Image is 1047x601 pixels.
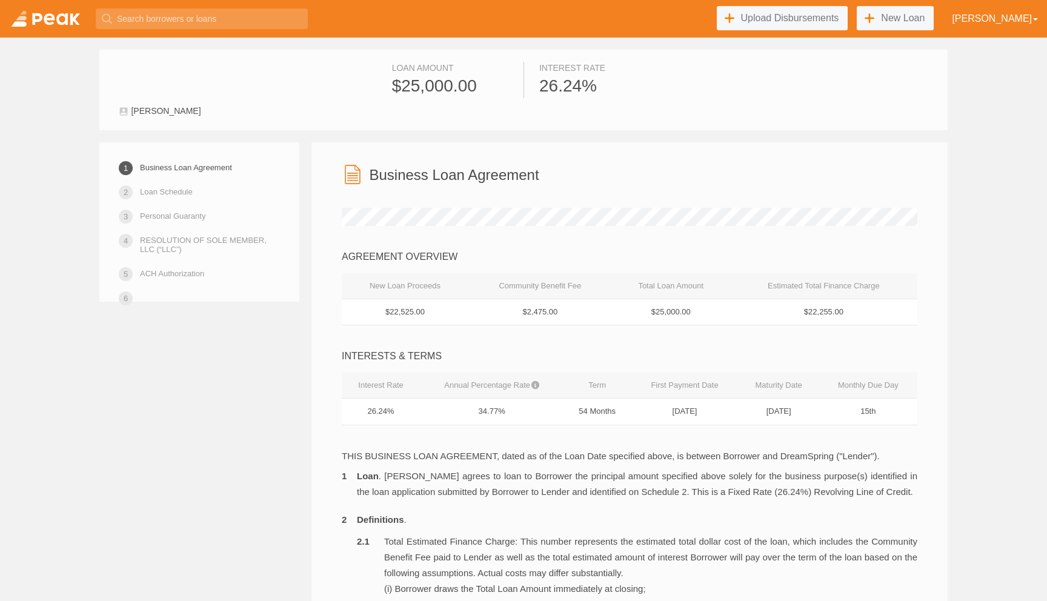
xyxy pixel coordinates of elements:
[819,373,917,399] th: Monthly Due Day
[631,399,738,425] td: [DATE]
[468,273,612,299] th: Community Benefit Fee
[96,8,308,29] input: Search borrowers or loans
[342,373,420,399] th: Interest Rate
[563,373,631,399] th: Term
[612,273,730,299] th: Total Loan Amount
[539,74,655,98] div: 26.24%
[392,74,519,98] div: $25,000.00
[857,6,934,30] a: New Loan
[342,468,917,500] li: . [PERSON_NAME] agrees to loan to Borrower the principal amount specified above solely for the bu...
[819,399,917,425] td: 15th
[342,350,917,364] div: INTERESTS & TERMS
[140,181,193,202] a: Loan Schedule
[369,167,539,183] h3: Business Loan Agreement
[342,250,917,264] div: AGREEMENT OVERVIEW
[140,157,232,178] a: Business Loan Agreement
[357,471,379,481] b: Loan
[717,6,848,30] a: Upload Disbursements
[357,514,404,525] b: Definitions
[131,106,201,116] span: [PERSON_NAME]
[420,373,563,399] th: Annual Percentage Rate
[631,373,738,399] th: First Payment Date
[140,263,204,284] a: ACH Authorization
[119,107,128,116] img: user-1c9fd2761cee6e1c551a576fc8a3eb88bdec9f05d7f3aff15e6bd6b6821838cb.svg
[730,299,917,325] td: $22,255.00
[739,399,819,425] td: [DATE]
[342,273,468,299] th: New Loan Proceeds
[739,373,819,399] th: Maturity Date
[342,450,917,462] p: THIS BUSINESS LOAN AGREEMENT, dated as of the Loan Date specified above, is between Borrower and ...
[140,230,280,260] a: RESOLUTION OF SOLE MEMBER, LLC (“LLC”)
[140,205,205,227] a: Personal Guaranty
[612,299,730,325] td: $25,000.00
[342,399,420,425] td: 26.24%
[539,62,655,74] div: Interest Rate
[730,273,917,299] th: Estimated Total Finance Charge
[420,399,563,425] td: 34.77%
[392,62,519,74] div: Loan Amount
[342,299,468,325] td: $22,525.00
[563,399,631,425] td: 54 Months
[468,299,612,325] td: $2,475.00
